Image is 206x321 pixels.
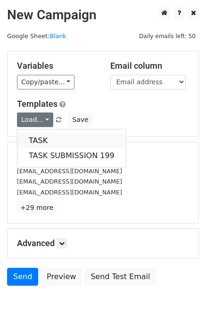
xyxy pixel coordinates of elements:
[68,112,92,127] button: Save
[17,148,126,163] a: TASK SUBMISSION 199
[136,32,199,40] a: Daily emails left: 50
[17,178,122,185] small: [EMAIL_ADDRESS][DOMAIN_NAME]
[110,61,190,71] h5: Email column
[17,238,189,249] h5: Advanced
[84,268,156,286] a: Send Test Email
[49,32,66,40] a: Blank
[41,268,82,286] a: Preview
[17,168,122,175] small: [EMAIL_ADDRESS][DOMAIN_NAME]
[17,61,96,71] h5: Variables
[159,276,206,321] iframe: Chat Widget
[7,268,38,286] a: Send
[136,31,199,41] span: Daily emails left: 50
[7,32,66,40] small: Google Sheet:
[17,189,122,196] small: [EMAIL_ADDRESS][DOMAIN_NAME]
[7,7,199,23] h2: New Campaign
[17,75,74,89] a: Copy/paste...
[17,112,53,127] a: Load...
[17,202,57,214] a: +29 more
[17,99,58,109] a: Templates
[17,133,126,148] a: TASK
